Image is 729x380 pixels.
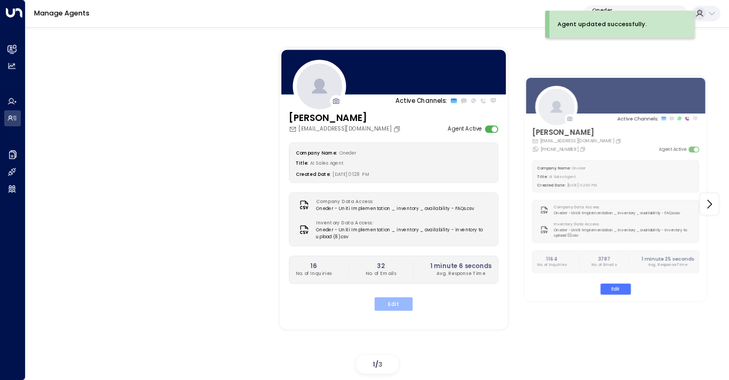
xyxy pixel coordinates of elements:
h2: 1 minute 6 seconds [430,261,492,270]
div: / [356,355,399,374]
p: No. of Emails [366,270,396,277]
button: Onederb6d56953-0354-4d8c-85a9-b9f5de32c6fb [584,5,687,22]
span: Oneder [572,166,586,171]
h2: 1 minute 25 seconds [642,255,694,262]
button: Copy [580,146,587,152]
label: Agent Active [659,146,686,152]
label: Title: [296,160,308,166]
span: [DATE] 02:40 PM [567,183,597,188]
div: Agent updated successfully. [557,20,647,29]
span: Oneder [339,149,357,156]
span: Oneder - Uniti Implementation _ inventory _ availability - inventory to upload (1).csv [554,227,694,238]
h2: 16 [296,261,332,270]
h3: [PERSON_NAME] [289,111,402,125]
label: Created Date: [538,183,565,188]
label: Title: [538,174,548,179]
p: Avg. Response Time [642,262,694,268]
span: AI Sales Agent [310,160,343,166]
div: [EMAIL_ADDRESS][DOMAIN_NAME] [289,125,402,133]
div: [PHONE_NUMBER] [532,145,587,152]
span: Oneder - Uniti Implementation _ inventory _ availability - inventory to upload (8).csv [316,227,492,240]
p: Active Channels: [617,115,658,122]
h2: 32 [366,261,396,270]
button: Edit [375,297,412,311]
label: Company Data Access: [554,205,677,210]
p: Avg. Response Time [430,270,492,277]
span: AI Sales Agent [549,174,576,179]
p: Oneder [592,7,668,14]
span: 3 [378,360,383,369]
button: Copy [615,138,623,144]
p: Active Channels: [395,96,447,105]
button: Copy [393,125,403,133]
label: Inventory Data Access: [316,220,488,227]
h2: 3787 [592,255,616,262]
label: Agent Active [448,125,482,133]
a: Manage Agents [34,9,90,18]
h2: 1164 [538,255,566,262]
label: Company Name: [296,149,337,156]
div: [EMAIL_ADDRESS][DOMAIN_NAME] [532,138,623,144]
label: Inventory Data Access: [554,222,691,227]
label: Company Name: [538,166,571,171]
button: Edit [601,284,631,295]
p: No. of Inquiries [296,270,332,277]
p: No. of Emails [592,262,616,268]
span: Oneder - Uniti Implementation _ inventory _ availability - FAQs.csv [554,210,680,215]
h3: [PERSON_NAME] [532,127,623,138]
span: 1 [372,360,375,369]
p: No. of Inquiries [538,262,566,268]
span: [DATE] 01:28 PM [333,171,369,177]
label: Created Date: [296,171,330,177]
label: Company Data Access: [316,198,470,205]
span: Oneder - Uniti Implementation _ inventory _ availability - FAQs.csv [316,205,474,212]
